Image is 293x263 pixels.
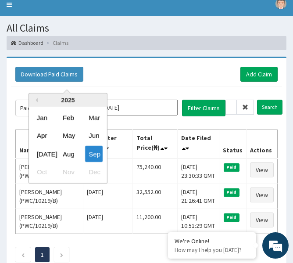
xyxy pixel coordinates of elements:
[133,159,178,184] td: 75,240.00
[51,77,121,166] span: We're online!
[29,94,107,107] div: 2025
[33,127,51,144] div: Choose April 2025
[250,162,274,177] a: View
[44,39,68,47] li: Claims
[33,98,38,102] button: Previous Year
[133,209,178,234] td: 11,200.00
[175,237,249,245] div: We're Online!
[177,159,219,184] td: [DATE] 23:30:33 GMT
[83,184,132,209] td: [DATE]
[177,184,219,209] td: [DATE] 21:26:41 GMT
[33,145,51,162] div: Choose July 2025
[177,209,219,234] td: [DATE] 10:51:29 GMT
[175,246,249,254] p: How may I help you today?
[85,127,103,144] div: Choose June 2025
[246,130,277,159] th: Actions
[85,109,103,126] div: Choose March 2025
[133,184,178,209] td: 32,552.00
[16,209,83,234] td: [PERSON_NAME] (PWC/10219/B)
[224,213,239,221] span: Paid
[59,127,77,144] div: Choose May 2025
[59,109,77,126] div: Choose February 2025
[225,100,237,115] input: Search by HMO ID
[46,49,147,61] div: Chat with us now
[250,213,274,227] a: View
[16,44,36,66] img: d_794563401_company_1708531726252_794563401
[182,100,225,116] button: Filter Claims
[257,100,282,115] input: Search
[83,130,132,159] th: Encounter Date
[250,187,274,202] a: View
[4,172,167,203] textarea: Type your message and hit 'Enter'
[224,163,239,171] span: Paid
[240,67,278,82] a: Add Claim
[41,251,44,259] a: Page 1 is your current page
[11,39,43,47] a: Dashboard
[85,145,103,162] div: Choose September 2025
[59,145,77,162] div: Choose August 2025
[21,251,25,259] a: Previous page
[99,100,178,115] input: Select Month and Year
[83,159,132,184] td: [DATE]
[15,67,83,82] button: Download Paid Claims
[177,130,219,159] th: Date Filed
[224,188,239,196] span: Paid
[83,209,132,234] td: [DATE]
[144,4,165,25] div: Minimize live chat window
[7,22,286,34] h1: All Claims
[33,109,51,126] div: Choose January 2025
[60,251,64,259] a: Next page
[133,130,178,159] th: Total Price(₦)
[16,184,83,209] td: [PERSON_NAME] (PWC/10219/B)
[219,130,246,159] th: Status
[29,108,107,181] div: month 2025-09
